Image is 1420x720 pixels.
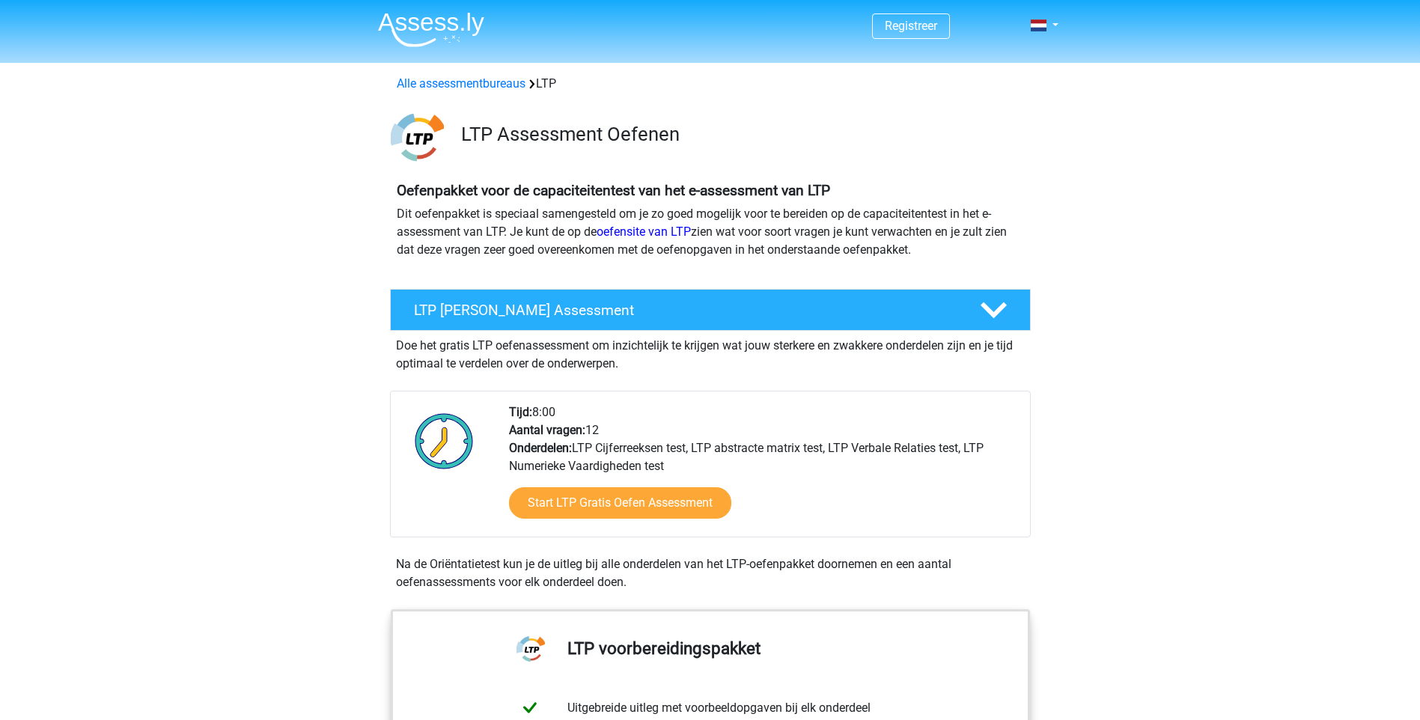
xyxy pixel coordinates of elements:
div: Doe het gratis LTP oefenassessment om inzichtelijk te krijgen wat jouw sterkere en zwakkere onder... [390,331,1031,373]
h3: LTP Assessment Oefenen [461,123,1019,146]
img: ltp.png [391,111,444,164]
b: Oefenpakket voor de capaciteitentest van het e-assessment van LTP [397,182,830,199]
div: Na de Oriëntatietest kun je de uitleg bij alle onderdelen van het LTP-oefenpakket doornemen en ee... [390,555,1031,591]
a: Alle assessmentbureaus [397,76,525,91]
b: Aantal vragen: [509,423,585,437]
p: Dit oefenpakket is speciaal samengesteld om je zo goed mogelijk voor te bereiden op de capaciteit... [397,205,1024,259]
a: Registreer [885,19,937,33]
div: 8:00 12 LTP Cijferreeksen test, LTP abstracte matrix test, LTP Verbale Relaties test, LTP Numerie... [498,403,1029,537]
h4: LTP [PERSON_NAME] Assessment [414,302,956,319]
b: Onderdelen: [509,441,572,455]
div: LTP [391,75,1030,93]
img: Assessly [378,12,484,47]
b: Tijd: [509,405,532,419]
a: oefensite van LTP [597,225,691,239]
a: LTP [PERSON_NAME] Assessment [384,289,1037,331]
img: Klok [406,403,482,478]
a: Start LTP Gratis Oefen Assessment [509,487,731,519]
